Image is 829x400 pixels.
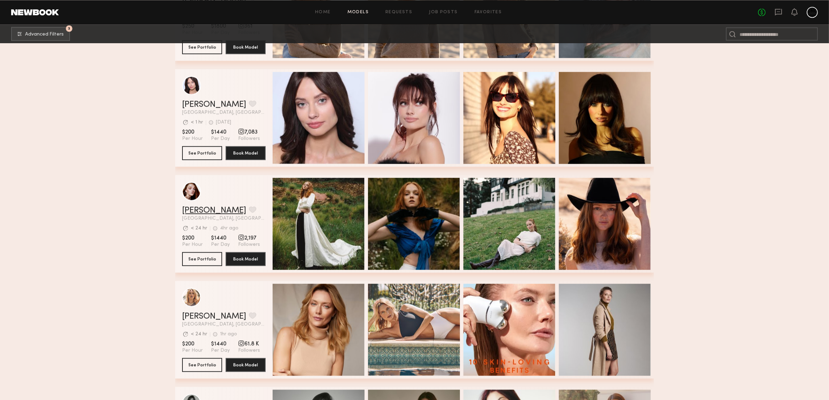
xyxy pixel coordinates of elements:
a: Home [315,10,331,15]
div: < 24 hr [191,226,207,231]
span: Followers [238,241,260,248]
span: $1440 [211,129,230,136]
span: Per Day [211,241,230,248]
span: $200 [182,340,203,347]
a: Requests [385,10,412,15]
span: Per Hour [182,136,203,142]
div: [DATE] [216,120,231,125]
button: See Portfolio [182,252,222,266]
span: 61.8 K [238,340,260,347]
button: 3Advanced Filters [11,27,70,41]
a: [PERSON_NAME] [182,312,246,321]
a: Models [347,10,369,15]
a: [PERSON_NAME] [182,206,246,215]
button: Book Model [226,358,266,372]
span: Per Hour [182,347,203,354]
span: $1440 [211,234,230,241]
button: Book Model [226,40,266,54]
div: < 1 hr [191,120,203,125]
button: See Portfolio [182,358,222,372]
span: [GEOGRAPHIC_DATA], [GEOGRAPHIC_DATA] [182,216,266,221]
span: Advanced Filters [25,32,64,37]
button: Book Model [226,252,266,266]
div: < 24 hr [191,332,207,337]
a: [PERSON_NAME] [182,100,246,109]
button: Book Model [226,146,266,160]
span: 3 [68,27,70,30]
div: 4hr ago [220,226,238,231]
a: Favorites [475,10,502,15]
span: Followers [238,347,260,354]
span: 2,197 [238,234,260,241]
button: See Portfolio [182,40,222,54]
span: $200 [182,129,203,136]
button: See Portfolio [182,146,222,160]
a: Job Posts [429,10,458,15]
span: Followers [238,136,260,142]
div: 1hr ago [220,332,237,337]
span: 7,083 [238,129,260,136]
span: $1440 [211,340,230,347]
span: [GEOGRAPHIC_DATA], [GEOGRAPHIC_DATA] [182,110,266,115]
span: Per Day [211,347,230,354]
span: $200 [182,234,203,241]
span: Per Hour [182,241,203,248]
span: Per Day [211,136,230,142]
span: [GEOGRAPHIC_DATA], [GEOGRAPHIC_DATA] [182,322,266,327]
